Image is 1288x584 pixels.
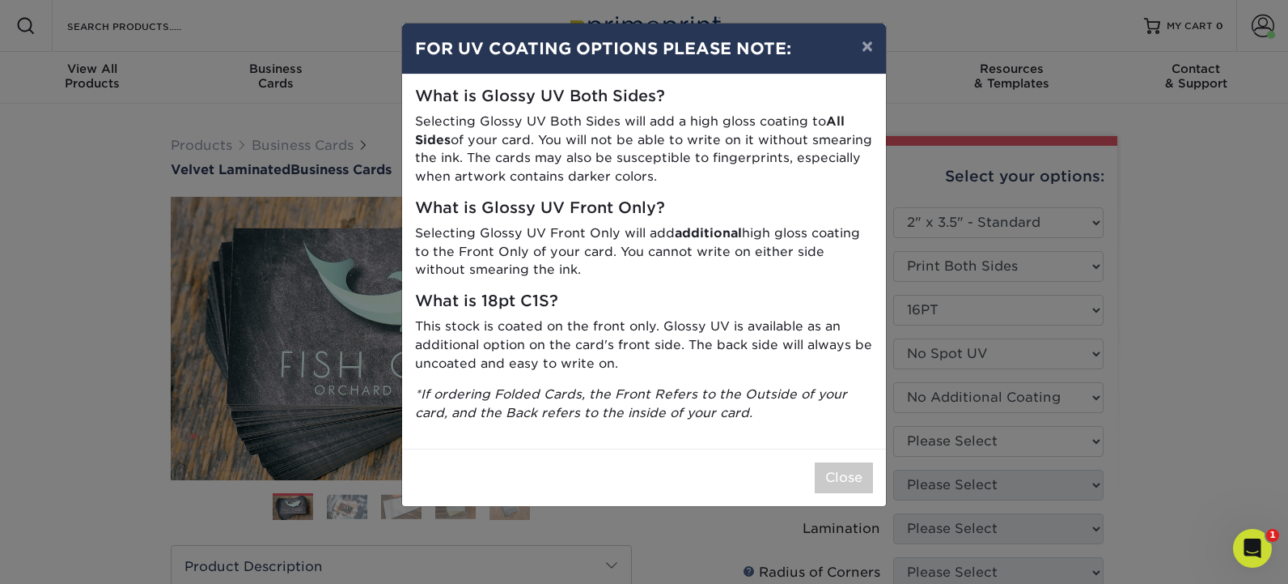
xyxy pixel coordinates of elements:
[415,292,873,311] h5: What is 18pt C1S?
[415,113,873,186] p: Selecting Glossy UV Both Sides will add a high gloss coating to of your card. You will not be abl...
[415,224,873,279] p: Selecting Glossy UV Front Only will add high gloss coating to the Front Only of your card. You ca...
[1233,529,1272,568] iframe: Intercom live chat
[415,386,847,420] i: *If ordering Folded Cards, the Front Refers to the Outside of your card, and the Back refers to t...
[1266,529,1279,542] span: 1
[849,23,886,69] button: ×
[415,199,873,218] h5: What is Glossy UV Front Only?
[415,87,873,106] h5: What is Glossy UV Both Sides?
[415,113,845,147] strong: All Sides
[815,463,873,493] button: Close
[415,36,873,61] h4: FOR UV COATING OPTIONS PLEASE NOTE:
[675,225,742,241] strong: additional
[415,318,873,373] p: This stock is coated on the front only. Glossy UV is available as an additional option on the car...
